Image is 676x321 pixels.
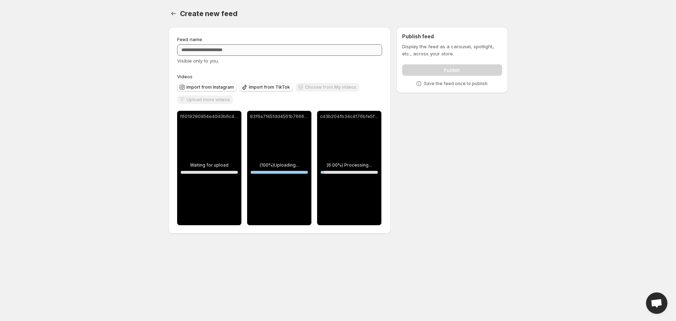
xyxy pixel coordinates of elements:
[177,58,219,64] span: Visible only to you.
[186,84,234,90] span: Import from Instagram
[402,33,502,40] h2: Publish feed
[180,9,237,18] span: Create new feed
[646,292,667,314] a: Open chat
[320,114,379,119] p: cd3b204fb34c4f76bfe5fda8fc6719f2HD-720p-16Mbps-49473414
[169,9,179,19] button: Settings
[240,83,293,92] button: Import from TikTok
[424,81,489,87] p: Save the feed once to publish.
[177,74,192,79] span: Videos
[250,114,309,119] p: 83f6a7f45fdd4561b7666b665fc0744f.HD-720p-1.6Mbps-49473421.mp4
[177,36,202,42] span: Feed name
[402,43,502,57] p: Display the feed as a carousel, spotlight, etc., across your store.
[180,114,239,119] p: f6019280954e40d3b6c44f9cf436b368.HD-720p-1.6Mbps-49473659.mp4
[249,84,290,90] span: Import from TikTok
[317,111,381,225] div: cd3b204fb34c4f76bfe5fda8fc6719f2HD-720p-16Mbps-49473414(6.00%) Processing...6%
[177,83,237,92] button: Import from Instagram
